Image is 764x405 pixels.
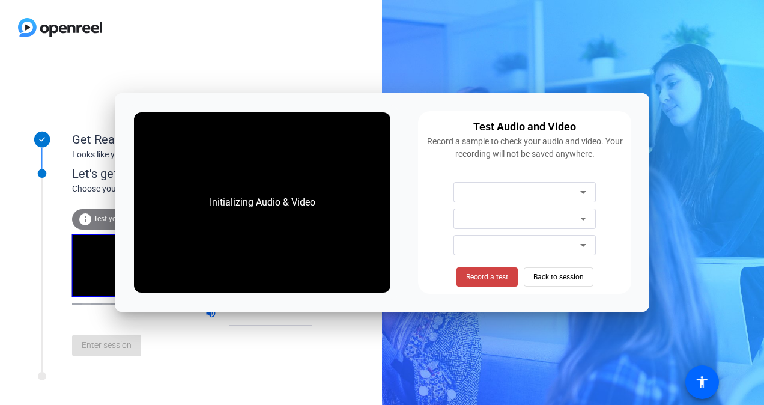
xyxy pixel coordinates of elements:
span: Back to session [533,266,584,288]
div: Test Audio and Video [473,118,576,135]
span: Test your audio and video [94,215,177,223]
mat-icon: accessibility [695,375,709,389]
div: Choose your settings [72,183,337,195]
div: Initializing Audio & Video [198,183,327,222]
div: Record a sample to check your audio and video. Your recording will not be saved anywhere. [425,135,624,160]
span: Record a test [466,272,508,282]
mat-icon: volume_up [205,307,219,321]
div: Get Ready! [72,130,312,148]
div: Looks like you've been invited to join [72,148,312,161]
button: Back to session [524,267,593,287]
button: Record a test [456,267,518,287]
div: Let's get connected. [72,165,337,183]
mat-icon: info [78,212,92,227]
